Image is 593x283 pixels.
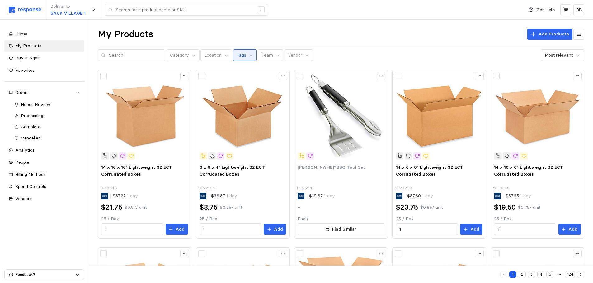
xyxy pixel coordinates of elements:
[288,52,302,59] p: Vendor
[396,73,482,160] img: S-23292
[101,73,188,160] img: S-18346
[4,52,84,64] a: Buy It Again
[494,216,581,222] p: 25 / Box
[576,7,582,13] p: BB
[297,185,312,192] p: H-9594
[166,224,188,235] button: Add
[494,164,563,177] span: 14 x 10 x 6" Lightweight 32 ECT Corrugated Boxes
[109,50,162,61] input: Search
[494,203,516,212] h2: $19.50
[15,43,41,48] span: My Products
[396,216,482,222] p: 25 / Box
[257,6,265,14] div: /
[198,185,215,192] p: S-22104
[4,28,84,39] a: Home
[536,7,555,13] p: Get Help
[565,271,575,278] button: 124
[203,224,258,235] input: Qty
[113,193,138,199] p: $37.22
[21,113,43,118] span: Processing
[573,4,584,15] button: BB
[15,171,46,177] span: Billing Methods
[50,3,86,10] p: Deliver to
[21,135,41,141] span: Cancelled
[15,89,73,96] div: Orders
[10,133,84,144] a: Cancelled
[545,52,573,58] div: Most relevant
[204,52,222,59] p: Location
[298,73,384,160] img: H-9594
[323,193,335,199] span: 1 day
[116,4,254,16] input: Search for a product name or SKU
[15,196,32,201] span: Vendors
[568,226,577,233] p: Add
[101,203,122,212] h2: $21.75
[4,169,84,180] a: Billing Methods
[421,193,433,199] span: 1 day
[519,193,531,199] span: 1 day
[546,271,553,278] button: 5
[4,157,84,168] a: People
[285,49,313,61] button: Vendor
[539,31,569,38] p: Add Products
[298,164,365,170] span: [PERSON_NAME]®BBQ Tool Set
[332,226,356,233] p: Find Similar
[298,223,384,235] button: Find Similar
[493,185,510,192] p: S-18345
[98,28,153,40] h1: My Products
[125,204,147,211] p: $0.87 / unit
[298,203,301,212] h2: -
[126,193,138,199] span: 1 day
[494,73,581,160] img: S-18345
[5,270,84,280] button: Feedback?
[15,31,27,36] span: Home
[4,65,84,76] a: Favorites
[176,226,185,233] p: Add
[407,193,433,199] p: $37.60
[506,193,531,199] p: $37.65
[4,87,84,98] a: Orders
[509,271,516,278] button: 1
[237,52,246,59] p: Tags
[525,4,558,16] button: Get Help
[558,224,581,235] button: Add
[200,73,286,160] img: S-22104
[470,226,479,233] p: Add
[396,203,418,212] h2: $23.75
[233,49,257,61] button: Tags
[4,40,84,52] a: My Products
[16,272,75,277] p: Feedback?
[498,224,553,235] input: Qty
[420,204,443,211] p: $0.95 / unit
[100,185,117,192] p: S-18346
[395,185,412,192] p: S-23292
[298,216,384,222] p: Each
[399,224,454,235] input: Qty
[101,216,188,222] p: 25 / Box
[10,110,84,121] a: Processing
[527,29,572,40] button: Add Products
[15,55,41,61] span: Buy It Again
[200,203,218,212] h2: $8.75
[4,193,84,204] a: Vendors
[4,145,84,156] a: Analytics
[200,216,286,222] p: 25 / Box
[261,52,273,59] p: Team
[15,67,35,73] span: Favorites
[15,159,29,165] span: People
[396,164,463,177] span: 14 x 6 x 8" Lightweight 32 ECT Corrugated Boxes
[200,164,265,177] span: 6 x 6 x 4" Lightweight 32 ECT Corrugated Boxes
[258,49,283,61] button: Team
[9,7,41,13] img: svg%3e
[50,10,86,17] p: SAUK VILLAGE 1
[4,181,84,192] a: Spend Controls
[105,224,160,235] input: Qty
[15,184,46,189] span: Spend Controls
[170,52,189,59] p: Category
[167,49,200,61] button: Category
[211,193,237,199] p: $36.87
[200,49,232,61] button: Location
[274,226,283,233] p: Add
[21,124,40,130] span: Complete
[264,224,286,235] button: Add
